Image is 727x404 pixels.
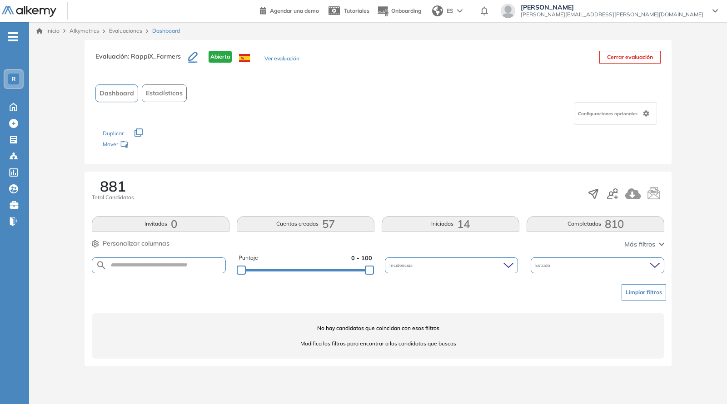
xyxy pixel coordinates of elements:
[209,51,232,63] span: Abierta
[237,216,374,232] button: Cuentas creadas57
[11,75,16,83] span: R
[152,27,180,35] span: Dashboard
[527,216,664,232] button: Completadas810
[142,84,187,102] button: Estadísticas
[578,110,639,117] span: Configuraciones opcionales
[535,262,552,269] span: Estado
[622,284,666,301] button: Limpiar filtros
[100,179,126,193] span: 881
[2,6,56,17] img: Logo
[36,27,60,35] a: Inicio
[103,130,124,137] span: Duplicar
[92,193,134,202] span: Total Candidatos
[260,5,319,15] a: Agendar una demo
[264,54,299,64] button: Ver evaluación
[385,257,518,273] div: Incidencias
[377,1,421,21] button: Onboarding
[344,7,369,14] span: Tutoriales
[146,89,183,98] span: Estadísticas
[270,7,319,14] span: Agendar una demo
[239,254,258,262] span: Puntaje
[103,239,169,248] span: Personalizar columnas
[96,260,107,271] img: SEARCH_ALT
[521,11,703,18] span: [PERSON_NAME][EMAIL_ADDRESS][PERSON_NAME][DOMAIN_NAME]
[624,240,664,249] button: Más filtros
[92,340,664,348] span: Modifica los filtros para encontrar a los candidatos que buscas
[109,27,142,34] a: Evaluaciones
[95,84,138,102] button: Dashboard
[599,51,661,64] button: Cerrar evaluación
[70,27,99,34] span: Alkymetrics
[457,9,463,13] img: arrow
[389,262,414,269] span: Incidencias
[92,324,664,332] span: No hay candidatos que coincidan con esos filtros
[92,239,169,248] button: Personalizar columnas
[100,89,134,98] span: Dashboard
[574,102,657,125] div: Configuraciones opcionales
[391,7,421,14] span: Onboarding
[531,257,664,273] div: Estado
[351,254,372,262] span: 0 - 100
[432,5,443,16] img: world
[95,51,188,70] h3: Evaluación
[92,216,229,232] button: Invitados0
[8,36,18,38] i: -
[239,54,250,62] img: ESP
[103,137,194,153] div: Mover
[128,52,181,60] span: : RappiX_Farmers
[521,4,703,11] span: [PERSON_NAME]
[382,216,519,232] button: Iniciadas14
[624,240,655,249] span: Más filtros
[447,7,453,15] span: ES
